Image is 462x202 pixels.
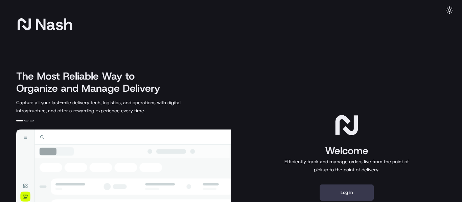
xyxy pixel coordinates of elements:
[16,70,168,94] h2: The Most Reliable Way to Organize and Manage Delivery
[282,144,412,157] h1: Welcome
[282,157,412,174] p: Efficiently track and manage orders live from the point of pickup to the point of delivery.
[16,98,211,115] p: Capture all your last-mile delivery tech, logistics, and operations with digital infrastructure, ...
[35,18,73,31] span: Nash
[320,184,374,201] button: Log in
